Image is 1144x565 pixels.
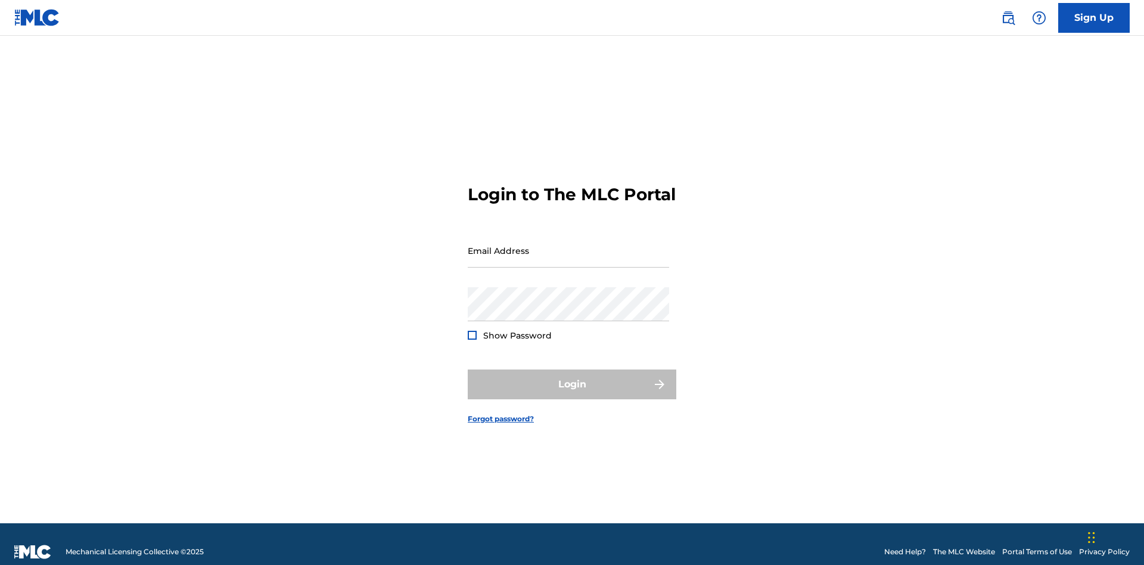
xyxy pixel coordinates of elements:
[933,547,995,557] a: The MLC Website
[1001,11,1015,25] img: search
[1032,11,1046,25] img: help
[14,545,51,559] img: logo
[14,9,60,26] img: MLC Logo
[1002,547,1072,557] a: Portal Terms of Use
[884,547,926,557] a: Need Help?
[1084,508,1144,565] iframe: Chat Widget
[468,184,676,205] h3: Login to The MLC Portal
[1027,6,1051,30] div: Help
[66,547,204,557] span: Mechanical Licensing Collective © 2025
[468,414,534,424] a: Forgot password?
[1088,520,1095,555] div: Drag
[996,6,1020,30] a: Public Search
[1058,3,1130,33] a: Sign Up
[483,330,552,341] span: Show Password
[1079,547,1130,557] a: Privacy Policy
